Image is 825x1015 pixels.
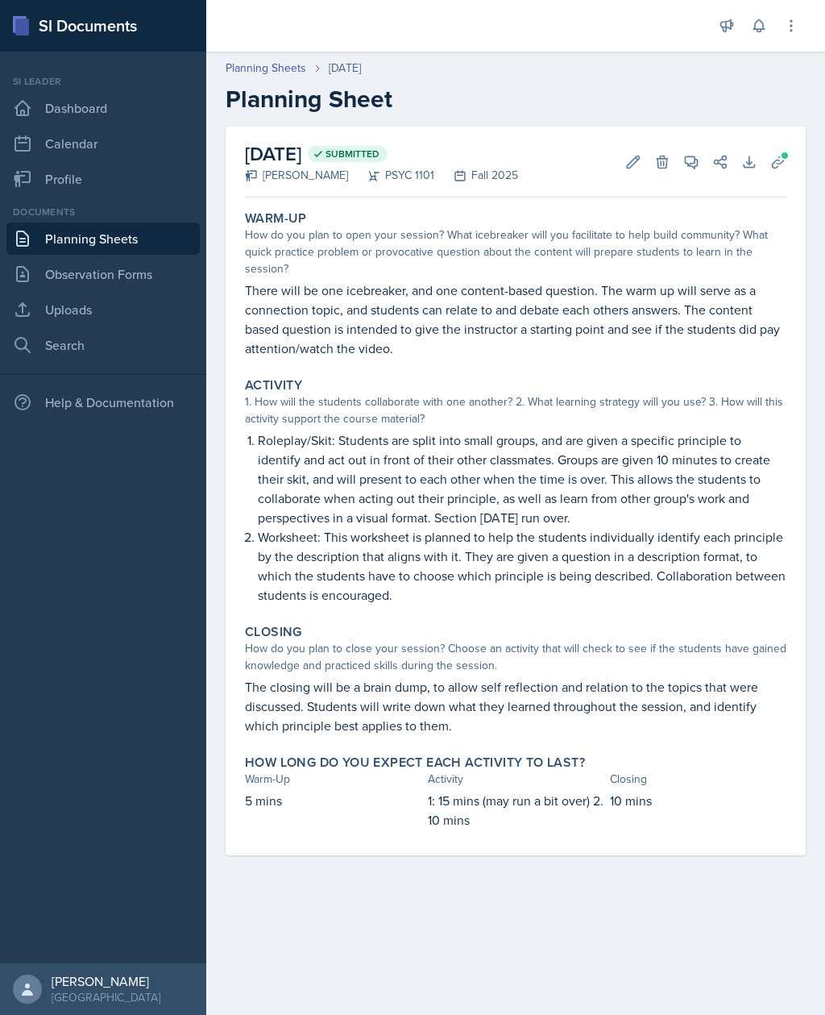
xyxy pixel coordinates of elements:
[258,527,786,605] p: Worksheet: This worksheet is planned to help the students individually identify each principle by...
[245,677,786,735] p: The closing will be a brain dump, to allow self reflection and relation to the topics that were d...
[6,74,200,89] div: Si leader
[258,431,786,527] p: Roleplay/Skit: Students are split into small groups, and are given a specific principle to identi...
[6,127,200,160] a: Calendar
[245,640,786,674] div: How do you plan to close your session? Choose an activity that will check to see if the students ...
[6,163,200,195] a: Profile
[52,989,160,1005] div: [GEOGRAPHIC_DATA]
[245,624,302,640] label: Closing
[245,139,518,168] h2: [DATE]
[226,60,306,77] a: Planning Sheets
[245,227,786,277] div: How do you plan to open your session? What icebreaker will you facilitate to help build community...
[245,377,302,393] label: Activity
[329,60,361,77] div: [DATE]
[6,329,200,361] a: Search
[245,210,307,227] label: Warm-Up
[428,791,604,830] p: 1: 15 mins (may run a bit over) 2. 10 mins
[245,393,786,427] div: 1. How will the students collaborate with one another? 2. What learning strategy will you use? 3....
[6,223,200,255] a: Planning Sheets
[226,85,806,114] h2: Planning Sheet
[245,771,421,788] div: Warm-Up
[6,205,200,219] div: Documents
[245,791,421,810] p: 5 mins
[6,293,200,326] a: Uploads
[610,791,786,810] p: 10 mins
[6,386,200,418] div: Help & Documentation
[245,281,786,358] p: There will be one icebreaker, and one content-based question. The warm up will serve as a connect...
[428,771,604,788] div: Activity
[325,148,379,160] span: Submitted
[6,258,200,290] a: Observation Forms
[6,92,200,124] a: Dashboard
[434,167,518,184] div: Fall 2025
[610,771,786,788] div: Closing
[348,167,434,184] div: PSYC 1101
[52,973,160,989] div: [PERSON_NAME]
[245,167,348,184] div: [PERSON_NAME]
[245,755,585,771] label: How long do you expect each activity to last?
